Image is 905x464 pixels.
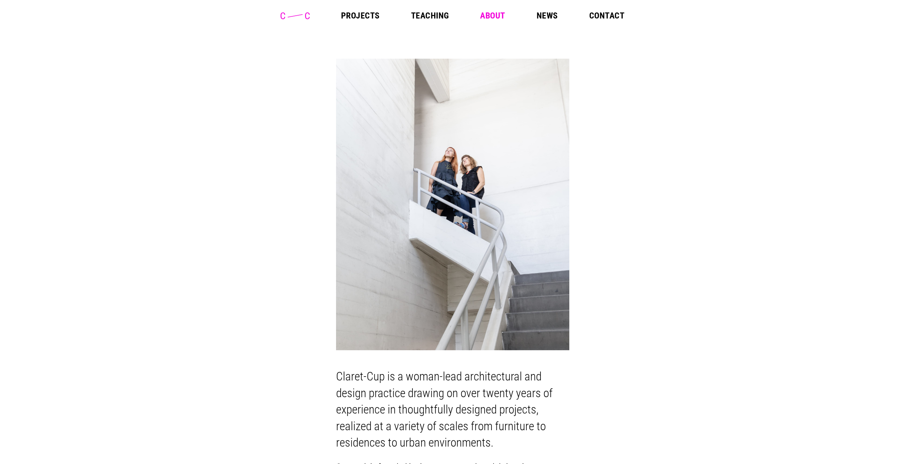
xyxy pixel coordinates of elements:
a: Teaching [411,11,449,20]
p: Claret-Cup is a woman-lead architectural and design practice drawing on over twenty years of expe... [336,368,569,451]
a: Contact [589,11,624,20]
a: Projects [341,11,380,20]
a: About [480,11,505,20]
a: News [537,11,558,20]
nav: Main Menu [341,11,624,20]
